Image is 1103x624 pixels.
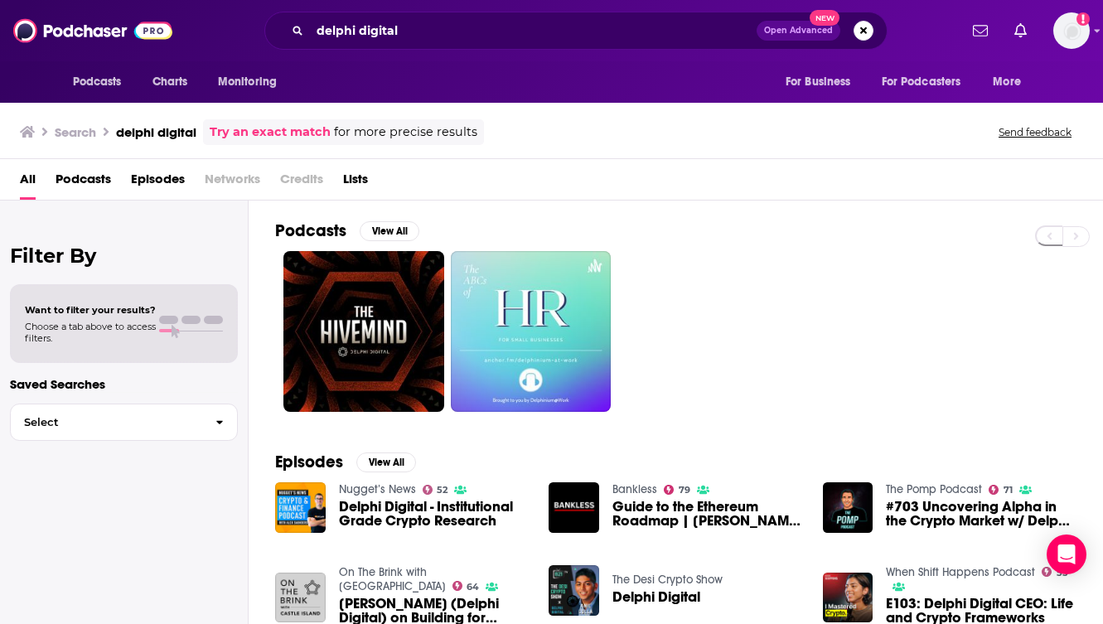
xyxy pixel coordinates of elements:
span: 55 [1057,569,1068,577]
a: 71 [989,485,1013,495]
svg: Add a profile image [1076,12,1090,26]
div: Search podcasts, credits, & more... [264,12,888,50]
p: Saved Searches [10,376,238,392]
button: View All [356,452,416,472]
span: New [810,10,839,26]
a: Delphi Digital - Institutional Grade Crypto Research [339,500,530,528]
button: Open AdvancedNew [757,21,840,41]
a: Nugget’s News [339,482,416,496]
img: Podchaser - Follow, Share and Rate Podcasts [13,15,172,46]
input: Search podcasts, credits, & more... [310,17,757,44]
img: Guide to the Ethereum Roadmap | Jon Charbonneau of Delphi Digital [549,482,599,533]
a: The Desi Crypto Show [612,573,723,587]
button: Show profile menu [1053,12,1090,49]
span: 64 [467,583,479,591]
img: User Profile [1053,12,1090,49]
img: E103: Delphi Digital CEO: Life and Crypto Frameworks [823,573,873,623]
span: Networks [205,166,260,200]
span: 71 [1004,486,1013,494]
span: Want to filter your results? [25,304,156,316]
a: EpisodesView All [275,452,416,472]
span: Choose a tab above to access filters. [25,321,156,344]
span: For Business [786,70,851,94]
a: Bankless [612,482,657,496]
a: Podcasts [56,166,111,200]
h3: Search [55,124,96,140]
span: Select [11,417,202,428]
a: 52 [423,485,448,495]
span: Logged in as HughE [1053,12,1090,49]
a: All [20,166,36,200]
span: Podcasts [73,70,122,94]
span: Credits [280,166,323,200]
span: 79 [679,486,690,494]
a: The Pomp Podcast [886,482,982,496]
img: Delphi Digital - Institutional Grade Crypto Research [275,482,326,533]
a: 79 [664,485,690,495]
span: Monitoring [218,70,277,94]
a: Lists [343,166,368,200]
a: When Shift Happens Podcast [886,565,1035,579]
a: 55 [1042,567,1068,577]
img: #703 Uncovering Alpha in the Crypto Market w/ Delphi Digital [823,482,873,533]
span: for more precise results [334,123,477,142]
a: On The Brink with Castle Island [339,565,446,593]
a: Charts [142,66,198,98]
button: Select [10,404,238,441]
img: Jon Charbonneau (Delphi Digital) on Building for Censorship Resistance [275,573,326,623]
a: Try an exact match [210,123,331,142]
span: Open Advanced [764,27,833,35]
a: Delphi Digital [612,590,700,604]
h2: Podcasts [275,220,346,241]
h2: Filter By [10,244,238,268]
h3: delphi digital [116,124,196,140]
a: Episodes [131,166,185,200]
button: open menu [871,66,985,98]
span: For Podcasters [882,70,961,94]
button: View All [360,221,419,241]
span: 52 [437,486,447,494]
button: open menu [981,66,1042,98]
a: Show notifications dropdown [1008,17,1033,45]
a: #703 Uncovering Alpha in the Crypto Market w/ Delphi Digital [886,500,1076,528]
a: 64 [452,581,480,591]
a: PodcastsView All [275,220,419,241]
span: Guide to the Ethereum Roadmap | [PERSON_NAME] of Delphi Digital [612,500,803,528]
div: Open Intercom Messenger [1047,535,1086,574]
button: Send feedback [994,125,1076,139]
a: Guide to the Ethereum Roadmap | Jon Charbonneau of Delphi Digital [612,500,803,528]
a: Show notifications dropdown [966,17,994,45]
button: open menu [206,66,298,98]
span: More [993,70,1021,94]
h2: Episodes [275,452,343,472]
button: open menu [774,66,872,98]
span: Charts [152,70,188,94]
img: Delphi Digital [549,565,599,616]
button: open menu [61,66,143,98]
